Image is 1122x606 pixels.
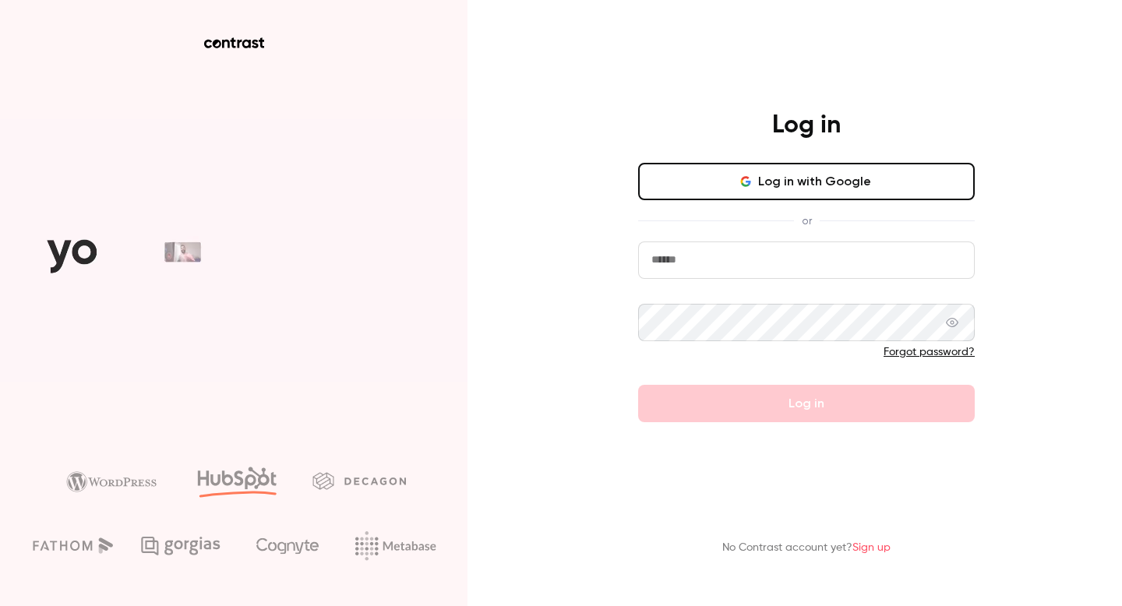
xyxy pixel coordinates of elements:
[722,540,891,556] p: No Contrast account yet?
[772,110,841,141] h4: Log in
[852,542,891,553] a: Sign up
[638,163,975,200] button: Log in with Google
[312,472,406,489] img: decagon
[794,213,820,229] span: or
[884,347,975,358] a: Forgot password?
